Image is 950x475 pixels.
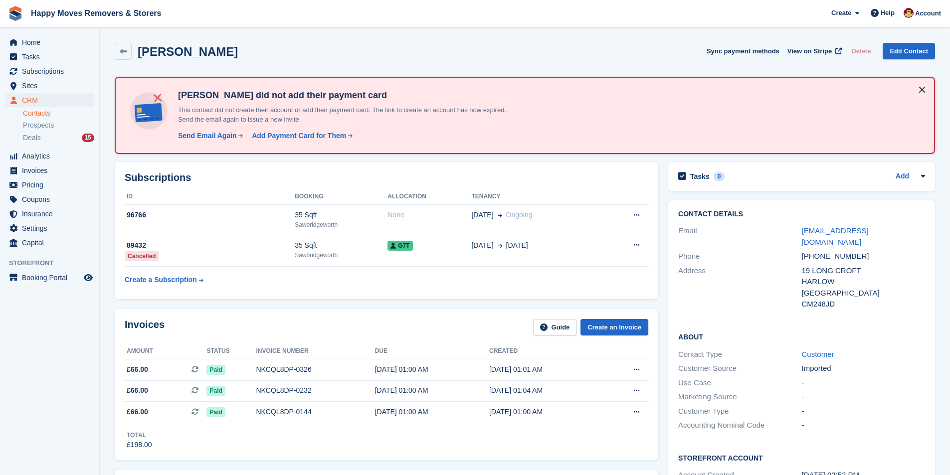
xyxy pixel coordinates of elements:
[22,236,82,250] span: Capital
[533,319,577,335] a: Guide
[295,189,387,205] th: Booking
[8,6,23,21] img: stora-icon-8386f47178a22dfd0bd8f6a31ec36ba5ce8667c1dd55bd0f319d3a0aa187defe.svg
[802,288,925,299] div: [GEOGRAPHIC_DATA]
[802,377,925,389] div: -
[802,406,925,417] div: -
[387,210,471,220] div: None
[22,149,82,163] span: Analytics
[506,240,528,251] span: [DATE]
[5,271,94,285] a: menu
[802,350,834,358] a: Customer
[580,319,648,335] a: Create an Invoice
[22,35,82,49] span: Home
[678,363,801,374] div: Customer Source
[127,385,148,396] span: £66.00
[387,189,471,205] th: Allocation
[678,210,925,218] h2: Contact Details
[22,50,82,64] span: Tasks
[678,406,801,417] div: Customer Type
[787,46,832,56] span: View on Stripe
[802,391,925,403] div: -
[22,178,82,192] span: Pricing
[127,431,152,440] div: Total
[802,276,925,288] div: HARLOW
[22,207,82,221] span: Insurance
[125,275,197,285] div: Create a Subscription
[678,420,801,431] div: Accounting Nominal Code
[471,210,493,220] span: [DATE]
[678,331,925,341] h2: About
[678,265,801,310] div: Address
[82,134,94,142] div: 15
[174,90,523,101] h4: [PERSON_NAME] did not add their payment card
[5,79,94,93] a: menu
[125,189,295,205] th: ID
[127,440,152,450] div: £198.00
[471,189,603,205] th: Tenancy
[23,121,54,130] span: Prospects
[125,210,295,220] div: 96766
[22,192,82,206] span: Coupons
[802,299,925,310] div: CM248JD
[678,453,925,463] h2: Storefront Account
[489,364,603,375] div: [DATE] 01:01 AM
[256,343,375,359] th: Invoice number
[881,8,895,18] span: Help
[802,251,925,262] div: [PHONE_NUMBER]
[22,163,82,177] span: Invoices
[22,271,82,285] span: Booking Portal
[22,64,82,78] span: Subscriptions
[489,343,603,359] th: Created
[506,211,533,219] span: Ongoing
[375,385,489,396] div: [DATE] 01:00 AM
[5,207,94,221] a: menu
[9,258,99,268] span: Storefront
[678,251,801,262] div: Phone
[883,43,935,59] a: Edit Contact
[678,377,801,389] div: Use Case
[125,271,203,289] a: Create a Subscription
[375,343,489,359] th: Due
[125,240,295,251] div: 89432
[5,93,94,107] a: menu
[802,226,869,246] a: [EMAIL_ADDRESS][DOMAIN_NAME]
[252,131,346,141] div: Add Payment Card for Them
[206,386,225,396] span: Paid
[206,365,225,375] span: Paid
[256,407,375,417] div: NKCQL8DP-0144
[802,363,925,374] div: Imported
[295,240,387,251] div: 35 Sqft
[138,45,238,58] h2: [PERSON_NAME]
[678,349,801,360] div: Contact Type
[831,8,851,18] span: Create
[125,319,165,335] h2: Invoices
[375,364,489,375] div: [DATE] 01:00 AM
[295,210,387,220] div: 35 Sqft
[714,172,725,181] div: 0
[783,43,844,59] a: View on Stripe
[248,131,354,141] a: Add Payment Card for Them
[690,172,710,181] h2: Tasks
[256,385,375,396] div: NKCQL8DP-0232
[125,343,206,359] th: Amount
[128,90,170,132] img: no-card-linked-e7822e413c904bf8b177c4d89f31251c4716f9871600ec3ca5bfc59e148c83f4.svg
[678,225,801,248] div: Email
[22,79,82,93] span: Sites
[5,178,94,192] a: menu
[678,391,801,403] div: Marketing Source
[471,240,493,251] span: [DATE]
[23,109,94,118] a: Contacts
[295,220,387,229] div: Sawbridgeworth
[174,105,523,125] p: This contact did not create their account or add their payment card. The link to create an accoun...
[5,50,94,64] a: menu
[5,35,94,49] a: menu
[23,133,94,143] a: Deals 15
[23,120,94,131] a: Prospects
[82,272,94,284] a: Preview store
[375,407,489,417] div: [DATE] 01:00 AM
[489,385,603,396] div: [DATE] 01:04 AM
[22,93,82,107] span: CRM
[489,407,603,417] div: [DATE] 01:00 AM
[707,43,779,59] button: Sync payment methods
[802,420,925,431] div: -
